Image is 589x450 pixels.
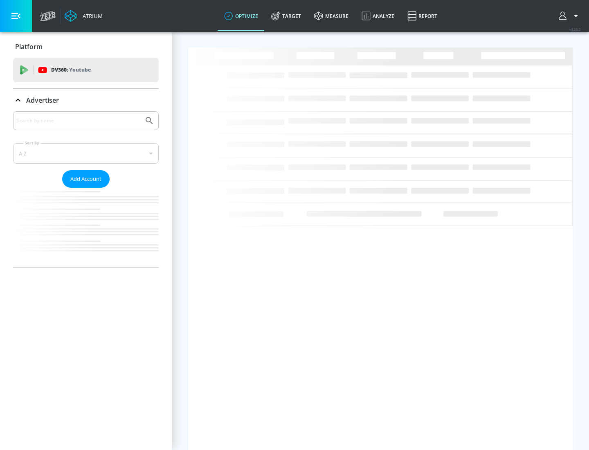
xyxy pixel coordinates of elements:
[569,27,581,32] span: v 4.25.2
[79,12,103,20] div: Atrium
[218,1,265,31] a: optimize
[401,1,444,31] a: Report
[15,42,43,51] p: Platform
[13,143,159,164] div: A-Z
[308,1,355,31] a: measure
[62,170,110,188] button: Add Account
[69,65,91,74] p: Youtube
[13,35,159,58] div: Platform
[265,1,308,31] a: Target
[26,96,59,105] p: Advertiser
[13,89,159,112] div: Advertiser
[355,1,401,31] a: Analyze
[70,174,101,184] span: Add Account
[65,10,103,22] a: Atrium
[13,188,159,267] nav: list of Advertiser
[13,111,159,267] div: Advertiser
[13,58,159,82] div: DV360: Youtube
[16,115,140,126] input: Search by name
[51,65,91,74] p: DV360:
[23,140,41,146] label: Sort By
